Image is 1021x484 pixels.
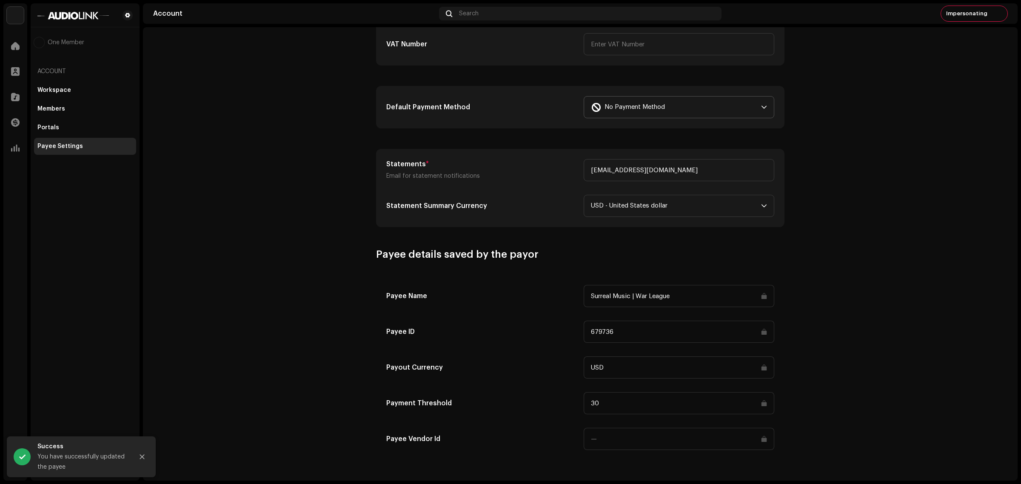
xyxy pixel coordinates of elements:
[459,10,479,17] span: Search
[37,87,71,94] div: Workspace
[34,82,136,99] re-m-nav-item: Workspace
[584,33,774,55] input: Enter VAT Number
[761,97,767,118] div: dropdown trigger
[761,195,767,216] div: dropdown trigger
[37,143,83,150] div: Payee Settings
[584,392,774,414] input: 0
[584,321,774,343] input: —
[37,441,127,452] div: Success
[386,102,577,112] h5: Default Payment Method
[386,201,577,211] h5: Statement Summary Currency
[376,248,784,261] h3: Payee details saved by the payor
[7,7,24,24] img: 730b9dfe-18b5-4111-b483-f30b0c182d82
[34,37,44,48] img: 2ca15bd5-1484-43e3-bc14-622fe0b2c3fc
[605,97,665,118] span: No Payment Method
[591,195,761,216] span: USD - United States dollar
[34,100,136,117] re-m-nav-item: Members
[386,291,577,301] h5: Payee Name
[37,10,109,20] img: 1601779f-85bc-4fc7-87b8-abcd1ae7544a
[386,171,577,181] p: Email for statement notifications
[37,105,65,112] div: Members
[34,138,136,155] re-m-nav-item: Payee Settings
[992,7,1006,20] img: 2ca15bd5-1484-43e3-bc14-622fe0b2c3fc
[386,434,577,444] h5: Payee Vendor Id
[584,159,774,181] input: Enter email
[386,159,577,169] h5: Statements
[37,124,59,131] div: Portals
[946,10,987,17] span: Impersonating
[34,119,136,136] re-m-nav-item: Portals
[34,61,136,82] re-a-nav-header: Account
[386,398,577,408] h5: Payment Threshold
[386,362,577,373] h5: Payout Currency
[386,39,577,49] h5: VAT Number
[134,448,151,465] button: Close
[584,428,774,450] input: —
[48,39,84,46] span: One Member
[386,327,577,337] h5: Payee ID
[591,97,761,118] span: No Payment Method
[153,10,436,17] div: Account
[37,452,127,472] div: You have successfully updated the payee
